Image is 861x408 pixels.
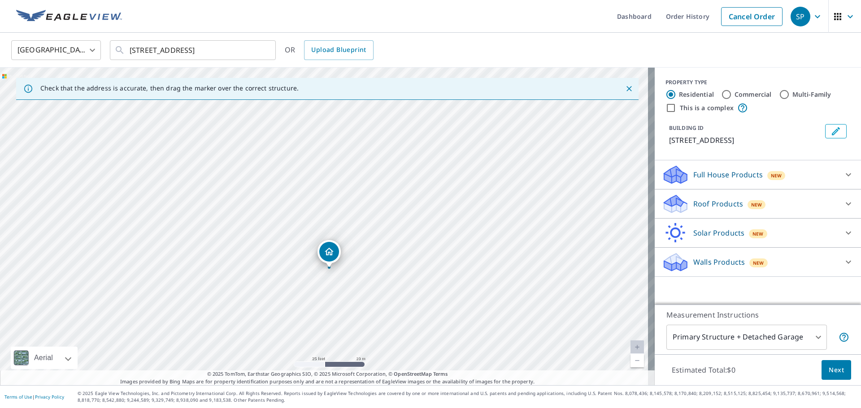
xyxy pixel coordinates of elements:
[662,222,854,244] div: Solar ProductsNew
[665,78,850,86] div: PROPERTY TYPE
[40,84,299,92] p: Check that the address is accurate, then drag the marker over the correct structure.
[752,230,764,237] span: New
[31,347,56,369] div: Aerial
[792,90,831,99] label: Multi-Family
[791,7,810,26] div: SP
[304,40,373,60] a: Upload Blueprint
[693,169,763,180] p: Full House Products
[11,347,78,369] div: Aerial
[829,365,844,376] span: Next
[693,257,745,267] p: Walls Products
[623,83,635,94] button: Close
[207,370,448,378] span: © 2025 TomTom, Earthstar Geographics SIO, © 2025 Microsoft Corporation, ©
[825,124,847,138] button: Edit building 1
[679,90,714,99] label: Residential
[662,251,854,273] div: Walls ProductsNew
[433,370,448,377] a: Terms
[822,360,851,380] button: Next
[662,164,854,185] div: Full House ProductsNew
[680,103,734,112] label: This is a complex
[16,10,122,23] img: EV Logo
[285,40,374,60] div: OR
[666,325,827,350] div: Primary Structure + Detached Garage
[693,228,744,238] p: Solar Products
[78,390,857,404] p: © 2025 Eagle View Technologies, Inc. and Pictometry International Corp. All Rights Reserved. Repo...
[662,193,854,215] div: Roof ProductsNew
[311,44,366,56] span: Upload Blueprint
[4,394,32,400] a: Terms of Use
[751,201,762,208] span: New
[35,394,64,400] a: Privacy Policy
[666,309,849,320] p: Measurement Instructions
[753,259,764,266] span: New
[4,394,64,399] p: |
[669,135,822,146] p: [STREET_ADDRESS]
[771,172,782,179] span: New
[631,354,644,367] a: Current Level 20, Zoom Out
[631,340,644,354] a: Current Level 20, Zoom In Disabled
[11,38,101,63] div: [GEOGRAPHIC_DATA]
[665,360,743,380] p: Estimated Total: $0
[721,7,783,26] a: Cancel Order
[735,90,772,99] label: Commercial
[394,370,431,377] a: OpenStreetMap
[839,332,849,343] span: Your report will include the primary structure and a detached garage if one exists.
[693,198,743,209] p: Roof Products
[130,38,257,63] input: Search by address or latitude-longitude
[669,124,704,132] p: BUILDING ID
